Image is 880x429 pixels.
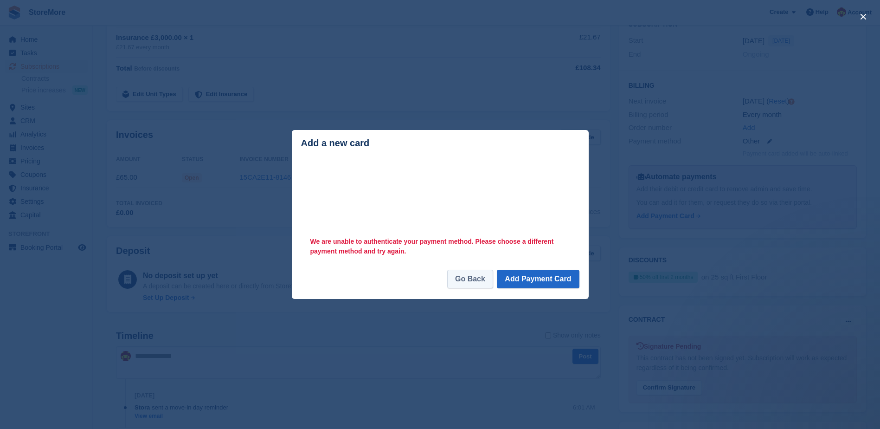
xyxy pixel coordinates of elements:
button: Add Payment Card [497,270,579,288]
iframe: Secure payment input frame [299,158,581,234]
a: Go Back [447,270,493,288]
button: close [856,9,871,24]
div: Add a new card [301,138,579,149]
div: We are unable to authenticate your payment method. Please choose a different payment method and t... [301,232,579,259]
